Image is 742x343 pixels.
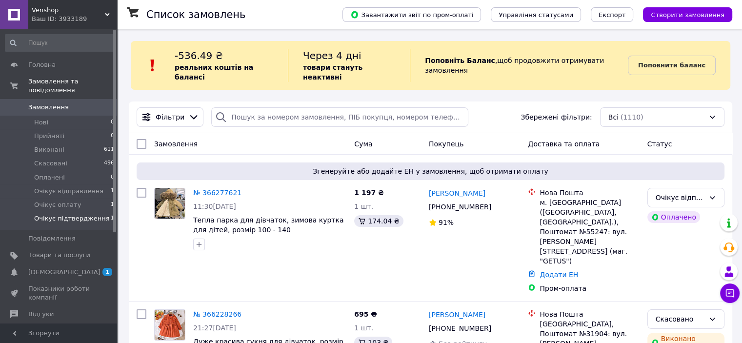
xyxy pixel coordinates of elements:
span: Створити замовлення [651,11,724,19]
span: [DEMOGRAPHIC_DATA] [28,268,100,277]
span: Покупець [429,140,463,148]
a: Фото товару [154,309,185,341]
span: Замовлення [28,103,69,112]
div: [PHONE_NUMBER] [427,322,493,335]
a: [PERSON_NAME] [429,188,485,198]
img: Фото товару [155,310,185,340]
span: 1 шт. [354,324,373,332]
a: Поповнити баланс [628,56,716,75]
a: Фото товару [154,188,185,219]
span: 1 шт. [354,202,373,210]
div: Ваш ID: 3933189 [32,15,117,23]
h1: Список замовлень [146,9,245,20]
span: Очікує оплату [34,201,81,209]
div: 174.04 ₴ [354,215,403,227]
span: Виконані [34,145,64,154]
span: -536.49 ₴ [175,50,223,61]
button: Створити замовлення [643,7,732,22]
span: Фільтри [156,112,184,122]
a: [PERSON_NAME] [429,310,485,320]
input: Пошук [5,34,115,52]
a: № 366277621 [193,189,241,197]
span: Очікує підтвердження [34,214,109,223]
input: Пошук за номером замовлення, ПІБ покупця, номером телефону, Email, номером накладної [211,107,468,127]
div: [PHONE_NUMBER] [427,200,493,214]
button: Завантажити звіт по пром-оплаті [342,7,481,22]
div: Нова Пошта [540,309,639,319]
span: Управління статусами [499,11,573,19]
span: 496 [104,159,114,168]
span: Статус [647,140,672,148]
span: 695 ₴ [354,310,377,318]
span: Експорт [599,11,626,19]
span: Доставка та оплата [528,140,600,148]
span: Замовлення та повідомлення [28,77,117,95]
span: 11:30[DATE] [193,202,236,210]
b: Поповніть Баланс [425,57,495,64]
div: Оплачено [647,211,700,223]
span: Відгуки [28,310,54,319]
span: 1 197 ₴ [354,189,384,197]
span: 1 [102,268,112,276]
span: Скасовані [34,159,67,168]
span: Повідомлення [28,234,76,243]
span: Venshop [32,6,105,15]
span: Показники роботи компанії [28,284,90,302]
button: Управління статусами [491,7,581,22]
span: 21:27[DATE] [193,324,236,332]
img: Фото товару [155,188,185,219]
button: Чат з покупцем [720,283,740,303]
b: реальних коштів на балансі [175,63,253,81]
div: Очікує відправлення [656,192,704,203]
img: :exclamation: [145,58,160,73]
b: Поповнити баланс [638,61,705,69]
span: 611 [104,145,114,154]
a: № 366228266 [193,310,241,318]
a: Створити замовлення [633,10,732,18]
span: Згенеруйте або додайте ЕН у замовлення, щоб отримати оплату [140,166,721,176]
span: Завантажити звіт по пром-оплаті [350,10,473,19]
div: Нова Пошта [540,188,639,198]
div: , щоб продовжити отримувати замовлення [410,49,628,82]
span: Замовлення [154,140,198,148]
span: 1 [111,214,114,223]
span: (1110) [621,113,643,121]
a: Тепла парка для дівчаток, зимова куртка для дітей, розмір 100 - 140 [193,216,343,234]
span: 0 [111,132,114,141]
span: Головна [28,61,56,69]
span: Нові [34,118,48,127]
span: Всі [608,112,619,122]
span: Оплачені [34,173,65,182]
span: 0 [111,118,114,127]
span: 1 [111,187,114,196]
span: 1 [111,201,114,209]
div: Пром-оплата [540,283,639,293]
a: Додати ЕН [540,271,578,279]
div: Скасовано [656,314,704,324]
span: Збережені фільтри: [521,112,592,122]
span: 0 [111,173,114,182]
span: 91% [439,219,454,226]
button: Експорт [591,7,634,22]
span: Прийняті [34,132,64,141]
div: м. [GEOGRAPHIC_DATA] ([GEOGRAPHIC_DATA], [GEOGRAPHIC_DATA].), Поштомат №55247: вул. [PERSON_NAME]... [540,198,639,266]
span: Товари та послуги [28,251,90,260]
b: товари стануть неактивні [303,63,362,81]
span: Cума [354,140,372,148]
span: Через 4 дні [303,50,361,61]
span: Очікує відправлення [34,187,103,196]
